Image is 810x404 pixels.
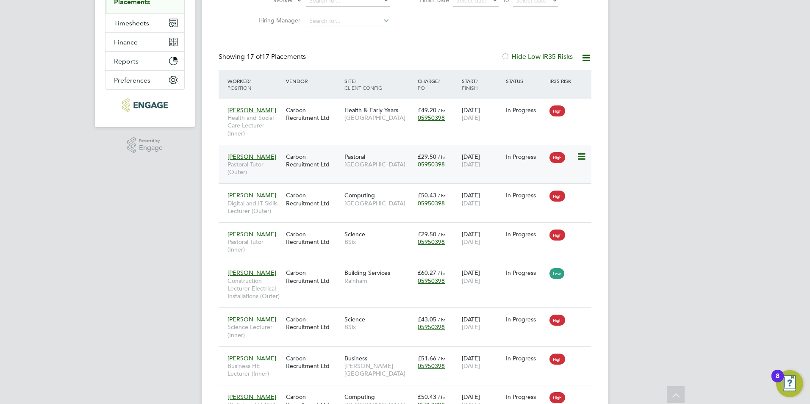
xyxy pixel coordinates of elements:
[438,316,445,323] span: / hr
[227,153,276,160] span: [PERSON_NAME]
[105,98,185,112] a: Go to home page
[460,73,504,95] div: Start
[418,277,445,285] span: 05950398
[247,53,262,61] span: 17 of
[227,393,276,401] span: [PERSON_NAME]
[225,264,591,271] a: [PERSON_NAME]Construction Lecturer Electrical Installations (Outer)Carbon Recruitment LtdBuilding...
[227,277,282,300] span: Construction Lecturer Electrical Installations (Outer)
[506,230,546,238] div: In Progress
[418,230,436,238] span: £29.50
[284,311,342,335] div: Carbon Recruitment Ltd
[438,270,445,276] span: / hr
[549,230,565,241] span: High
[344,269,390,277] span: Building Services
[418,106,436,114] span: £49.20
[418,393,436,401] span: £50.43
[105,14,184,32] button: Timesheets
[344,238,413,246] span: BSix
[114,57,139,65] span: Reports
[549,191,565,202] span: High
[344,230,365,238] span: Science
[219,53,308,61] div: Showing
[549,354,565,365] span: High
[122,98,167,112] img: carbonrecruitment-logo-retina.png
[227,354,276,362] span: [PERSON_NAME]
[344,277,413,285] span: Rainham
[416,73,460,95] div: Charge
[105,52,184,70] button: Reports
[460,187,504,211] div: [DATE]
[247,53,306,61] span: 17 Placements
[438,107,445,113] span: / hr
[227,238,282,253] span: Pastoral Tutor (Inner)
[418,77,440,91] span: / PO
[418,354,436,362] span: £51.66
[460,226,504,250] div: [DATE]
[344,153,365,160] span: Pastoral
[438,154,445,160] span: / hr
[139,144,163,152] span: Engage
[252,17,300,24] label: Hiring Manager
[344,106,398,114] span: Health & Early Years
[344,354,367,362] span: Business
[227,199,282,215] span: Digital and IT Skills Lecturer (Outer)
[225,350,591,357] a: [PERSON_NAME]Business HE Lecturer (Inner)Carbon Recruitment LtdBusiness[PERSON_NAME][GEOGRAPHIC_D...
[227,315,276,323] span: [PERSON_NAME]
[506,315,546,323] div: In Progress
[344,199,413,207] span: [GEOGRAPHIC_DATA]
[114,76,150,84] span: Preferences
[114,38,138,46] span: Finance
[460,265,504,288] div: [DATE]
[227,362,282,377] span: Business HE Lecturer (Inner)
[225,311,591,318] a: [PERSON_NAME]Science Lecturer (Inner)Carbon Recruitment LtdScienceBSix£43.05 / hr05950398[DATE][D...
[284,226,342,250] div: Carbon Recruitment Ltd
[501,53,573,61] label: Hide Low IR35 Risks
[418,315,436,323] span: £43.05
[227,323,282,338] span: Science Lecturer (Inner)
[438,394,445,400] span: / hr
[225,148,591,155] a: [PERSON_NAME]Pastoral Tutor (Outer)Carbon Recruitment LtdPastoral[GEOGRAPHIC_DATA]£29.50 / hr0595...
[462,238,480,246] span: [DATE]
[438,231,445,238] span: / hr
[460,149,504,172] div: [DATE]
[462,199,480,207] span: [DATE]
[225,388,591,396] a: [PERSON_NAME]Digital and IT Skills Lecturer (Outer)Carbon Recruitment LtdComputing[GEOGRAPHIC_DAT...
[284,102,342,126] div: Carbon Recruitment Ltd
[418,269,436,277] span: £60.27
[506,269,546,277] div: In Progress
[227,269,276,277] span: [PERSON_NAME]
[114,19,149,27] span: Timesheets
[462,77,478,91] span: / Finish
[462,362,480,370] span: [DATE]
[344,191,375,199] span: Computing
[460,350,504,374] div: [DATE]
[506,354,546,362] div: In Progress
[504,73,548,89] div: Status
[344,362,413,377] span: [PERSON_NAME][GEOGRAPHIC_DATA]
[227,114,282,137] span: Health and Social Care Lecturer (Inner)
[344,323,413,331] span: BSix
[418,153,436,160] span: £29.50
[418,114,445,122] span: 05950398
[438,355,445,362] span: / hr
[438,192,445,199] span: / hr
[225,226,591,233] a: [PERSON_NAME]Pastoral Tutor (Inner)Carbon Recruitment LtdScienceBSix£29.50 / hr05950398[DATE][DAT...
[418,191,436,199] span: £50.43
[227,230,276,238] span: [PERSON_NAME]
[284,265,342,288] div: Carbon Recruitment Ltd
[418,199,445,207] span: 05950398
[227,160,282,176] span: Pastoral Tutor (Outer)
[549,392,565,403] span: High
[506,153,546,160] div: In Progress
[105,71,184,89] button: Preferences
[506,191,546,199] div: In Progress
[227,191,276,199] span: [PERSON_NAME]
[462,160,480,168] span: [DATE]
[506,106,546,114] div: In Progress
[225,73,284,95] div: Worker
[139,137,163,144] span: Powered by
[549,152,565,163] span: High
[506,393,546,401] div: In Progress
[460,102,504,126] div: [DATE]
[225,187,591,194] a: [PERSON_NAME]Digital and IT Skills Lecturer (Outer)Carbon Recruitment LtdComputing[GEOGRAPHIC_DAT...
